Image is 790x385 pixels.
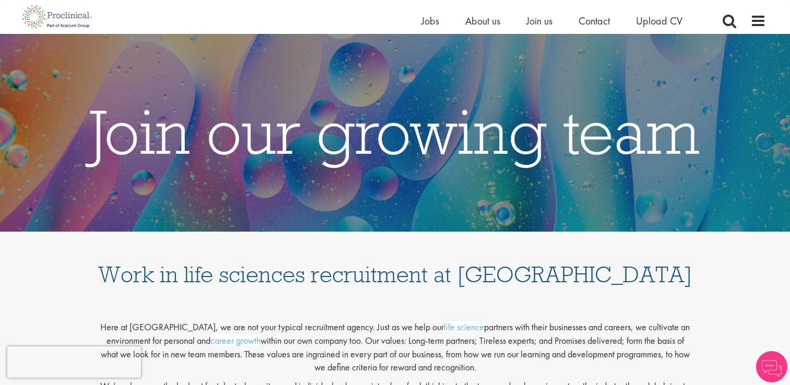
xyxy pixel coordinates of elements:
img: Chatbot [756,351,787,382]
h1: Work in life sciences recruitment at [GEOGRAPHIC_DATA] [98,242,693,286]
a: life science [444,321,484,333]
a: Jobs [421,14,439,28]
a: career growth [210,334,261,346]
iframe: reCAPTCHA [7,346,141,378]
a: Contact [579,14,610,28]
p: Here at [GEOGRAPHIC_DATA], we are not your typical recruitment agency. Just as we help our partne... [98,312,693,374]
a: Join us [526,14,552,28]
a: About us [465,14,500,28]
a: Upload CV [636,14,682,28]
